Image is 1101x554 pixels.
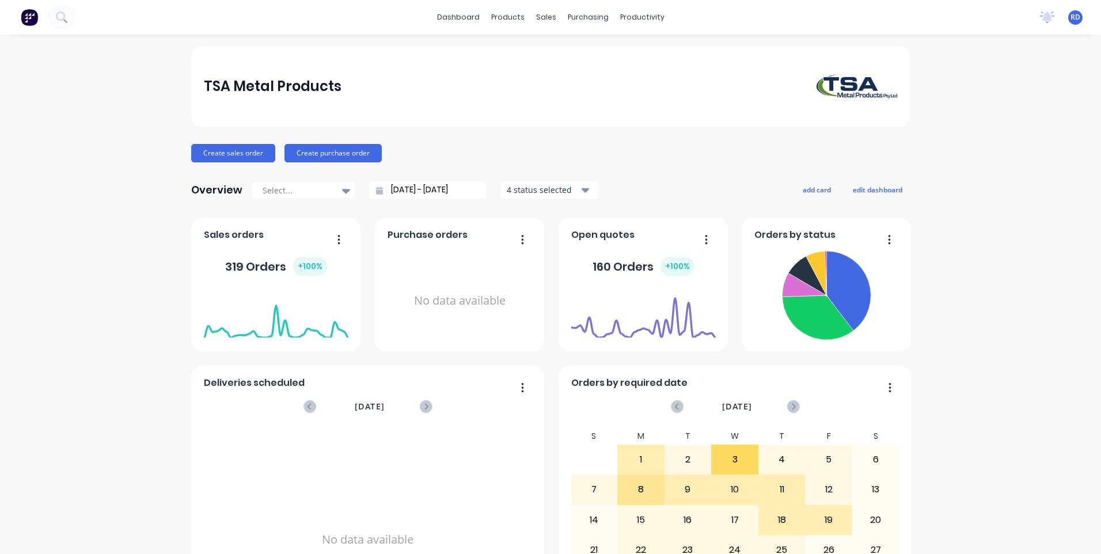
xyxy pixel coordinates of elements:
div: 20 [853,506,899,534]
div: productivity [614,9,670,26]
div: sales [530,9,562,26]
div: 18 [759,506,805,534]
button: edit dashboard [845,182,910,197]
a: dashboard [431,9,485,26]
div: F [805,428,852,445]
div: T [758,428,806,445]
div: 4 status selected [507,184,579,196]
img: TSA Metal Products [817,74,897,98]
div: 1 [618,445,664,474]
button: Create sales order [191,144,275,162]
div: 6 [853,445,899,474]
div: 2 [665,445,711,474]
div: 7 [571,475,617,504]
div: 8 [618,475,664,504]
div: products [485,9,530,26]
div: 10 [712,475,758,504]
div: S [852,428,899,445]
div: 17 [712,506,758,534]
div: 4 [759,445,805,474]
button: 4 status selected [500,181,598,199]
div: TSA Metal Products [204,75,341,98]
span: Deliveries scheduled [204,376,305,390]
div: + 100 % [293,257,327,276]
div: M [617,428,665,445]
div: 3 [712,445,758,474]
span: [DATE] [722,400,752,413]
div: T [665,428,712,445]
div: 13 [853,475,899,504]
div: 9 [665,475,711,504]
span: Orders by status [754,228,836,242]
div: 11 [759,475,805,504]
div: No data available [388,246,532,355]
div: 5 [806,445,852,474]
div: 19 [806,506,852,534]
div: 160 Orders [593,257,694,276]
div: 16 [665,506,711,534]
div: + 100 % [660,257,694,276]
div: purchasing [562,9,614,26]
div: 12 [806,475,852,504]
span: [DATE] [355,400,385,413]
div: S [571,428,618,445]
button: Create purchase order [284,144,382,162]
button: add card [795,182,838,197]
div: 319 Orders [225,257,327,276]
span: Sales orders [204,228,264,242]
div: Overview [191,179,242,202]
div: W [711,428,758,445]
span: RD [1070,12,1080,22]
div: 14 [571,506,617,534]
img: Factory [21,9,38,26]
span: Open quotes [571,228,635,242]
div: 15 [618,506,664,534]
span: Purchase orders [388,228,468,242]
